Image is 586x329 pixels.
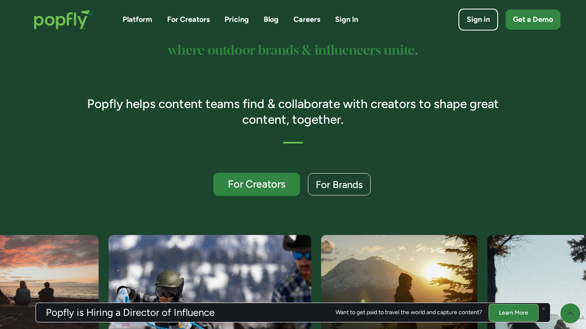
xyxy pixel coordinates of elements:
[467,14,490,25] div: Sign in
[506,9,560,30] a: Get a Demo
[123,14,152,25] a: Platform
[46,308,215,317] h3: Popfly is Hiring a Director of Influence
[76,96,511,127] h3: Popfly helps content teams find & collaborate with creators to shape great content, together.
[316,179,363,190] div: For Brands
[513,14,553,25] div: Get a Demo
[221,179,292,190] div: For Creators
[167,14,210,25] a: For Creators
[26,2,103,38] a: home
[336,309,482,316] div: Want to get paid to travel the world and capture content?
[308,173,371,195] a: For Brands
[335,14,358,25] a: Sign In
[458,9,498,31] a: Sign in
[168,45,418,57] sup: where outdoor brands & influencers unite.
[489,303,539,321] a: Learn More
[264,14,279,25] a: Blog
[213,173,300,196] a: For Creators
[293,14,320,25] a: Careers
[224,14,249,25] a: Pricing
